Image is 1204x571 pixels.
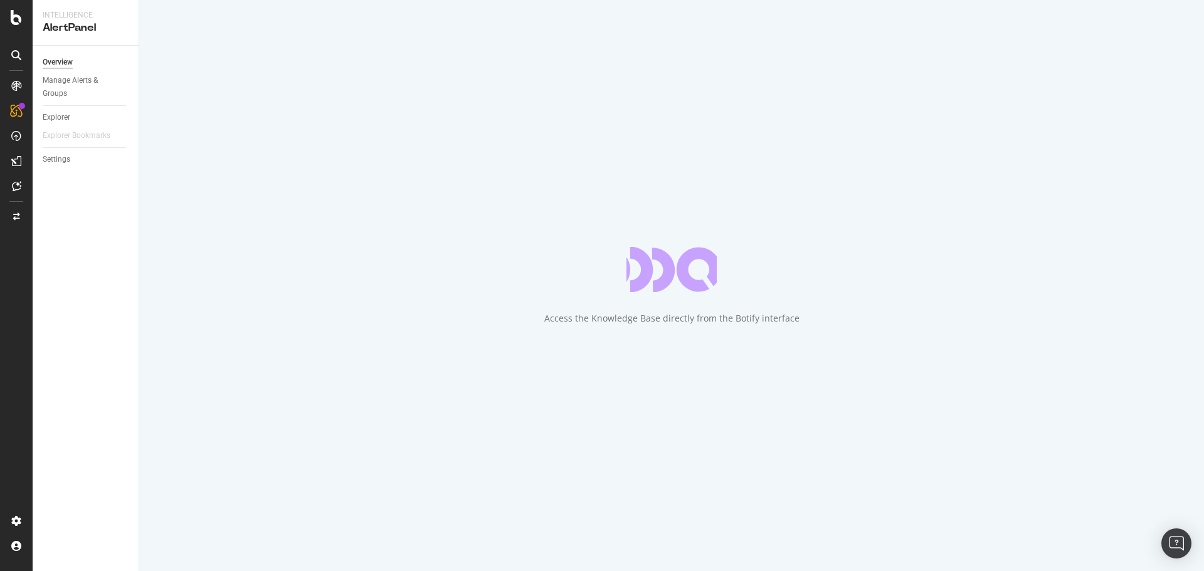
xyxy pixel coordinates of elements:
[626,247,717,292] div: animation
[43,56,73,69] div: Overview
[43,111,130,124] a: Explorer
[43,10,129,21] div: Intelligence
[43,153,70,166] div: Settings
[43,21,129,35] div: AlertPanel
[43,153,130,166] a: Settings
[43,74,118,100] div: Manage Alerts & Groups
[544,312,800,325] div: Access the Knowledge Base directly from the Botify interface
[43,129,110,142] div: Explorer Bookmarks
[43,56,130,69] a: Overview
[43,74,130,100] a: Manage Alerts & Groups
[43,111,70,124] div: Explorer
[43,129,123,142] a: Explorer Bookmarks
[1161,528,1191,558] div: Open Intercom Messenger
